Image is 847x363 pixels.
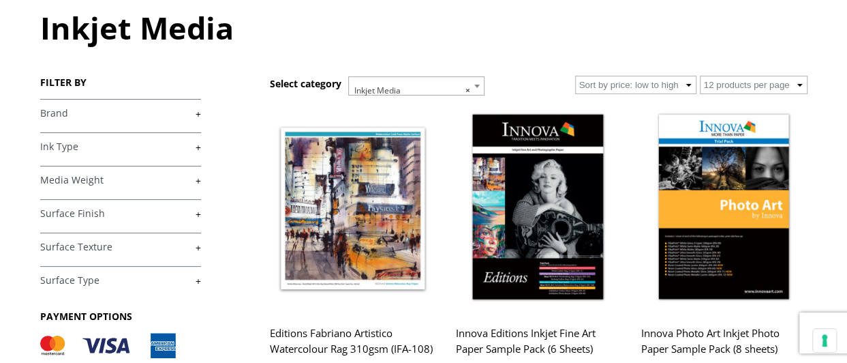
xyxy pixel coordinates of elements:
[348,76,484,96] span: Inkjet Media
[349,77,484,104] span: Inkjet Media
[575,76,696,94] select: Shop order
[40,274,201,287] a: +
[40,7,807,48] h1: Inkjet Media
[40,266,201,293] h4: Surface Type
[270,77,341,90] h3: Select category
[813,329,836,352] button: Your consent preferences for tracking technologies
[40,132,201,160] h4: Ink Type
[456,105,621,312] img: Innova Editions Inkjet Fine Art Paper Sample Pack (6 Sheets)
[270,105,435,312] img: Editions Fabriano Artistico Watercolour Rag 310gsm (IFA-108)
[40,107,201,120] a: +
[40,166,201,193] h4: Media Weight
[40,174,201,187] a: +
[465,81,470,100] span: ×
[40,199,201,227] h4: Surface Finish
[641,105,806,312] img: Innova Photo Art Inkjet Photo Paper Sample Pack (8 sheets)
[40,76,201,89] h3: FILTER BY
[40,207,201,220] a: +
[40,141,201,154] a: +
[40,233,201,260] h4: Surface Texture
[40,241,201,254] a: +
[40,310,201,323] h3: PAYMENT OPTIONS
[40,99,201,126] h4: Brand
